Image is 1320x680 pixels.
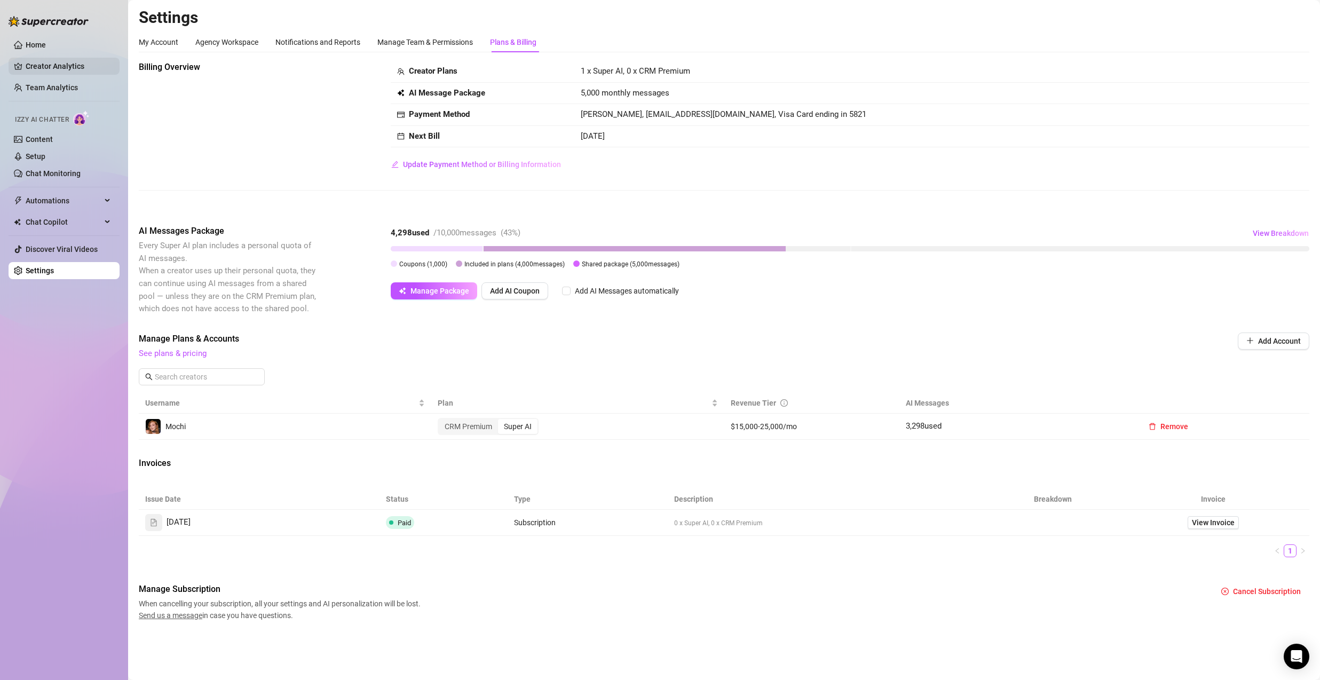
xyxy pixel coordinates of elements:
img: Mochi [146,419,161,434]
span: Manage Plans & Accounts [139,333,1165,345]
span: Mochi [165,422,186,431]
span: [DATE] [167,516,191,529]
span: Manage Package [410,287,469,295]
input: Search creators [155,371,250,383]
a: Content [26,135,53,144]
a: Setup [26,152,45,161]
a: Settings [26,266,54,275]
button: View Breakdown [1252,225,1309,242]
div: Notifications and Reports [275,36,360,48]
a: 1 [1284,545,1296,557]
span: 1 x Super AI, 0 x CRM Premium [581,66,690,76]
span: When cancelling your subscription, all your settings and AI personalization will be lost. in case... [139,598,424,621]
img: AI Chatter [73,110,90,126]
strong: 4,298 used [391,228,429,238]
span: thunderbolt [14,196,22,205]
th: Issue Date [139,489,380,510]
span: Included in plans ( 4,000 messages) [464,260,565,268]
span: info-circle [780,399,788,407]
th: Description [668,489,989,510]
a: View Invoice [1188,516,1239,529]
span: edit [391,161,399,168]
th: Invoice [1117,489,1309,510]
span: View Breakdown [1253,229,1309,238]
span: Billing Overview [139,61,318,74]
div: Plans & Billing [490,36,536,48]
button: Manage Package [391,282,477,299]
strong: Creator Plans [409,66,457,76]
span: search [145,373,153,381]
span: AI Messages Package [139,225,318,238]
button: Remove [1140,418,1197,435]
span: Cancel Subscription [1233,587,1301,596]
h2: Settings [139,7,1309,28]
strong: Next Bill [409,131,440,141]
a: See plans & pricing [139,349,207,358]
span: plus [1246,337,1254,344]
img: logo-BBDzfeDw.svg [9,16,89,27]
a: Discover Viral Videos [26,245,98,254]
span: Automations [26,192,101,209]
div: Open Intercom Messenger [1284,644,1309,669]
strong: AI Message Package [409,88,485,98]
span: file-text [150,519,157,526]
td: 0 x Super AI, 0 x CRM Premium [668,510,989,536]
th: Plan [431,393,724,414]
a: Chat Monitoring [26,169,81,178]
span: close-circle [1221,588,1229,595]
div: Agency Workspace [195,36,258,48]
span: calendar [397,132,405,140]
span: Add AI Coupon [490,287,540,295]
span: delete [1149,423,1156,430]
li: Previous Page [1271,544,1284,557]
span: Coupons ( 1,000 ) [399,260,447,268]
li: 1 [1284,544,1297,557]
span: Izzy AI Chatter [15,115,69,125]
span: [DATE] [581,131,605,141]
span: Paid [398,519,411,527]
strong: Payment Method [409,109,470,119]
img: Chat Copilot [14,218,21,226]
td: $15,000-25,000/mo [724,414,900,440]
div: CRM Premium [439,419,498,434]
span: Manage Subscription [139,583,424,596]
span: Every Super AI plan includes a personal quota of AI messages. When a creator uses up their person... [139,241,316,313]
span: View Invoice [1192,517,1235,528]
th: Breakdown [989,489,1117,510]
span: Remove [1160,422,1188,431]
span: left [1274,548,1281,554]
span: 3,298 used [906,421,942,431]
th: AI Messages [899,393,1134,414]
span: team [397,68,405,75]
button: right [1297,544,1309,557]
li: Next Page [1297,544,1309,557]
span: [PERSON_NAME], [EMAIL_ADDRESS][DOMAIN_NAME], Visa Card ending in 5821 [581,109,866,119]
th: Type [508,489,668,510]
span: Invoices [139,457,318,470]
span: Chat Copilot [26,214,101,231]
span: credit-card [397,111,405,118]
button: left [1271,544,1284,557]
span: 0 x Super AI, 0 x CRM Premium [674,519,763,527]
span: Plan [438,397,709,409]
th: Username [139,393,431,414]
div: Add AI Messages automatically [575,285,679,297]
span: ( 43 %) [501,228,520,238]
span: Username [145,397,416,409]
a: Team Analytics [26,83,78,92]
div: Manage Team & Permissions [377,36,473,48]
button: Add Account [1238,333,1309,350]
button: Add AI Coupon [481,282,548,299]
a: Creator Analytics [26,58,111,75]
span: Send us a message [139,611,202,620]
div: My Account [139,36,178,48]
span: right [1300,548,1306,554]
a: Home [26,41,46,49]
span: Shared package ( 5,000 messages) [582,260,679,268]
span: / 10,000 messages [433,228,496,238]
button: Update Payment Method or Billing Information [391,156,562,173]
span: 5,000 monthly messages [581,87,669,100]
div: Super AI [498,419,538,434]
td: Subscription [508,510,668,536]
span: Revenue Tier [731,399,776,407]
